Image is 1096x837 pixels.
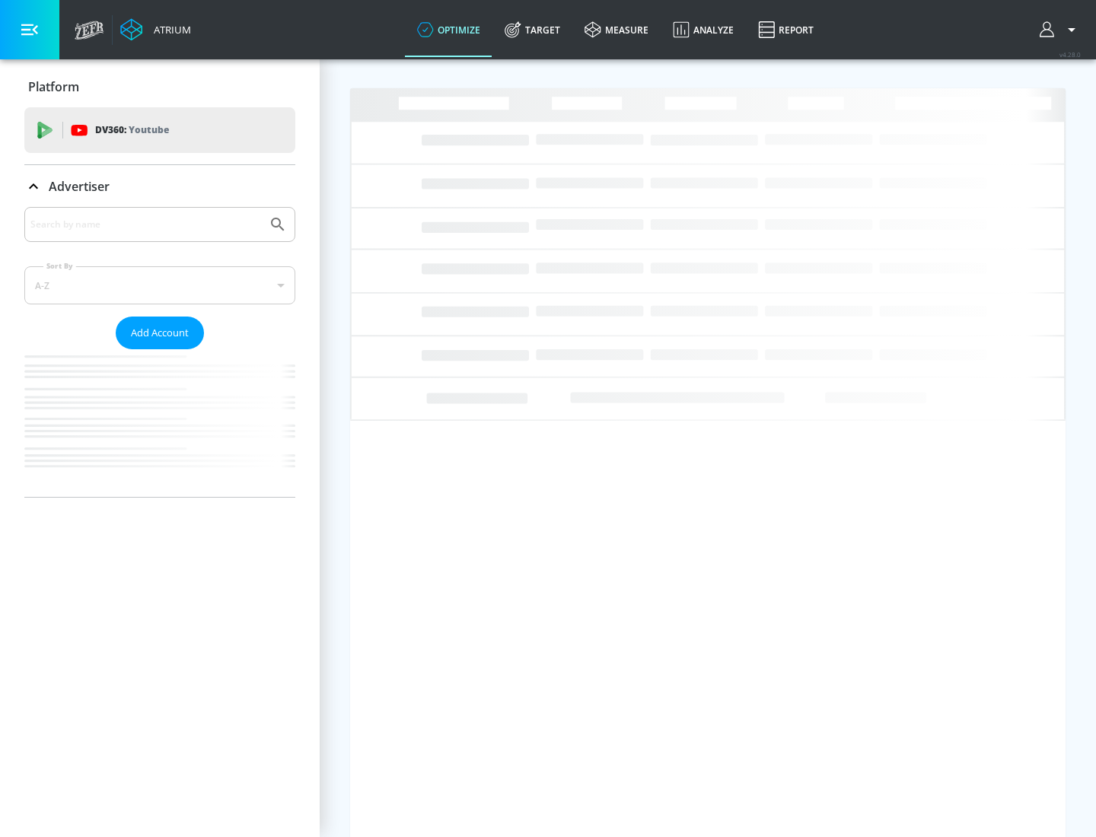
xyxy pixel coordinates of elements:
div: DV360: Youtube [24,107,295,153]
p: Platform [28,78,79,95]
a: Report [746,2,826,57]
p: DV360: [95,122,169,138]
a: optimize [405,2,492,57]
a: Target [492,2,572,57]
input: Search by name [30,215,261,234]
span: v 4.28.0 [1059,50,1081,59]
div: Advertiser [24,207,295,497]
a: measure [572,2,661,57]
button: Add Account [116,317,204,349]
span: Add Account [131,324,189,342]
a: Analyze [661,2,746,57]
div: Platform [24,65,295,108]
div: A-Z [24,266,295,304]
nav: list of Advertiser [24,349,295,497]
p: Advertiser [49,178,110,195]
a: Atrium [120,18,191,41]
div: Advertiser [24,165,295,208]
label: Sort By [43,261,76,271]
div: Atrium [148,23,191,37]
p: Youtube [129,122,169,138]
